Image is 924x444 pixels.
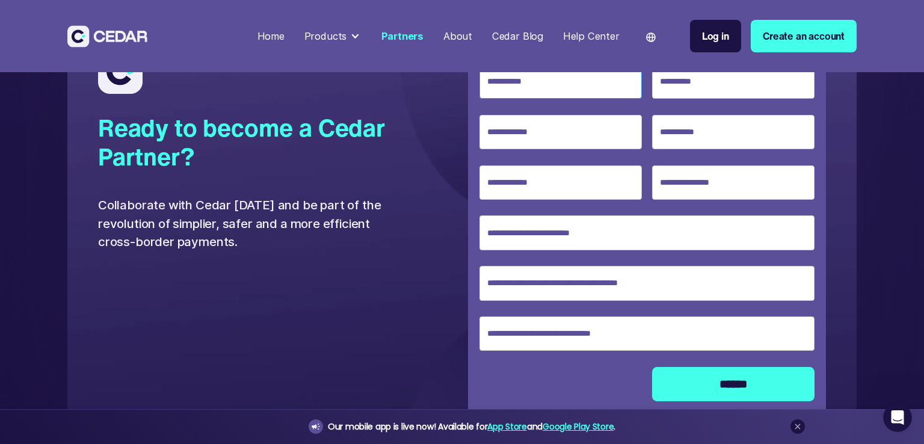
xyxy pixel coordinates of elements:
[304,29,347,44] div: Products
[98,114,400,171] div: Ready to become a Cedar Partner?
[98,196,400,251] div: Collaborate with Cedar [DATE] and be part of the revolution of simplier, safer and a more efficie...
[883,403,912,432] iframe: Intercom live chat
[439,23,477,50] a: About
[702,29,729,44] div: Log in
[328,419,615,434] div: Our mobile app is live now! Available for and .
[299,24,366,49] div: Products
[311,422,321,431] img: announcement
[563,29,620,44] div: Help Center
[543,421,614,433] a: Google Play Store
[558,23,624,50] a: Help Center
[646,32,656,42] img: world icon
[468,49,826,416] form: Specify Currency
[487,23,549,50] a: Cedar Blog
[751,20,857,53] a: Create an account
[492,29,543,44] div: Cedar Blog
[690,20,741,53] a: Log in
[443,29,472,44] div: About
[257,29,285,44] div: Home
[381,29,424,44] div: Partners
[376,23,428,50] a: Partners
[487,421,526,433] a: App Store
[252,23,289,50] a: Home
